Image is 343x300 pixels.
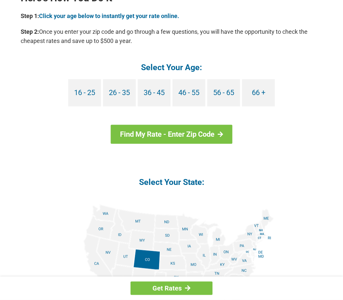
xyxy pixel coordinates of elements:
[39,12,179,19] a: Click your age below to instantly get your rate online.
[103,79,136,107] a: 26 - 35
[242,79,275,107] a: 66 +
[207,79,240,107] a: 56 - 65
[68,79,101,107] a: 16 - 25
[131,282,212,295] a: Get Rates
[172,79,205,107] a: 46 - 55
[21,62,322,73] h4: Select Your Age:
[111,125,232,144] a: Find My Rate - Enter Zip Code
[138,79,171,107] a: 36 - 45
[21,177,322,188] h4: Select Your State:
[21,12,39,19] b: Step 1:
[21,27,322,46] p: Once you enter your zip code and go through a few questions, you will have the opportunity to che...
[21,28,39,35] b: Step 2:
